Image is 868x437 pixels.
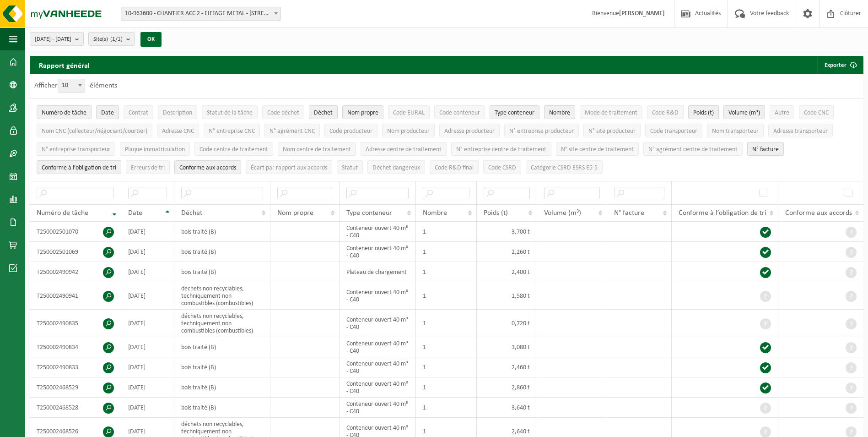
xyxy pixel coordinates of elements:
button: N° site producteurN° site producteur : Activate to sort [583,124,641,137]
td: 2,460 t [477,357,538,377]
span: Adresse centre de traitement [366,146,442,153]
td: Conteneur ouvert 40 m³ - C40 [340,337,416,357]
td: T250002468528 [30,398,121,418]
button: N° agrément centre de traitementN° agrément centre de traitement: Activate to sort [643,142,743,156]
span: Déchet dangereux [372,164,420,171]
span: Site(s) [93,33,123,46]
span: N° facture [752,146,779,153]
button: Volume (m³)Volume (m³): Activate to sort [723,105,765,119]
button: Code CNCCode CNC: Activate to sort [799,105,834,119]
span: Nom producteur [387,128,430,135]
span: Erreurs de tri [131,164,165,171]
label: Afficher éléments [34,82,117,89]
button: Plaque immatriculationPlaque immatriculation: Activate to sort [120,142,190,156]
td: 1 [416,310,476,337]
span: N° agrément CNC [270,128,315,135]
button: Conforme à l’obligation de tri : Activate to sort [37,160,121,174]
button: Code déchetCode déchet: Activate to sort [262,105,304,119]
td: Conteneur ouvert 40 m³ - C40 [340,357,416,377]
span: N° facture [614,209,644,217]
button: Catégorie CSRD ESRS E5-5Catégorie CSRD ESRS E5-5: Activate to sort [526,160,603,174]
td: 1 [416,222,476,242]
span: Code déchet [267,109,299,116]
button: Adresse CNCAdresse CNC: Activate to sort [157,124,199,137]
span: Code CNC [804,109,829,116]
td: 1 [416,242,476,262]
span: Type conteneur [346,209,392,217]
span: Nom propre [277,209,313,217]
td: bois traité (B) [174,262,270,282]
button: [DATE] - [DATE] [30,32,84,46]
td: T250002501069 [30,242,121,262]
span: Nombre [423,209,447,217]
button: N° entreprise producteurN° entreprise producteur: Activate to sort [504,124,579,137]
span: Catégorie CSRD ESRS E5-5 [531,164,598,171]
span: 10 [58,79,85,93]
button: Erreurs de triErreurs de tri: Activate to sort [126,160,170,174]
span: Nom centre de traitement [283,146,351,153]
td: T250002468529 [30,377,121,398]
td: bois traité (B) [174,242,270,262]
td: Conteneur ouvert 40 m³ - C40 [340,282,416,310]
button: NombreNombre: Activate to sort [544,105,575,119]
button: Nom CNC (collecteur/négociant/courtier)Nom CNC (collecteur/négociant/courtier): Activate to sort [37,124,152,137]
td: [DATE] [121,377,174,398]
button: Déchet dangereux : Activate to sort [367,160,425,174]
td: 3,640 t [477,398,538,418]
td: T250002501070 [30,222,121,242]
td: [DATE] [121,337,174,357]
span: Volume (m³) [728,109,760,116]
span: Code EURAL [393,109,425,116]
span: N° site producteur [588,128,636,135]
button: DéchetDéchet: Activate to sort [309,105,338,119]
td: 1 [416,377,476,398]
td: T250002490941 [30,282,121,310]
span: N° agrément centre de traitement [648,146,738,153]
span: Écart par rapport aux accords [251,164,327,171]
span: Conforme aux accords [785,209,852,217]
span: Poids (t) [484,209,508,217]
td: bois traité (B) [174,377,270,398]
span: Conforme à l’obligation de tri [679,209,766,217]
span: N° site centre de traitement [561,146,634,153]
span: Conforme à l’obligation de tri [42,164,116,171]
td: T250002490835 [30,310,121,337]
td: [DATE] [121,242,174,262]
td: 2,400 t [477,262,538,282]
span: Déchet [314,109,333,116]
td: 1 [416,262,476,282]
span: Poids (t) [693,109,714,116]
span: Description [163,109,192,116]
td: [DATE] [121,282,174,310]
button: ContratContrat: Activate to sort [124,105,153,119]
td: bois traité (B) [174,398,270,418]
td: Plateau de chargement [340,262,416,282]
span: Plaque immatriculation [125,146,185,153]
td: [DATE] [121,310,174,337]
button: Code CSRDCode CSRD: Activate to sort [483,160,521,174]
td: bois traité (B) [174,337,270,357]
button: Écart par rapport aux accordsÉcart par rapport aux accords: Activate to sort [246,160,332,174]
span: Contrat [129,109,148,116]
button: Code transporteurCode transporteur: Activate to sort [645,124,702,137]
button: Nom propreNom propre: Activate to sort [342,105,383,119]
button: Code conteneurCode conteneur: Activate to sort [434,105,485,119]
button: N° factureN° facture: Activate to sort [747,142,784,156]
td: bois traité (B) [174,222,270,242]
td: Conteneur ouvert 40 m³ - C40 [340,222,416,242]
span: Code CSRD [488,164,516,171]
span: Statut [342,164,358,171]
span: Nom CNC (collecteur/négociant/courtier) [42,128,147,135]
button: N° entreprise centre de traitementN° entreprise centre de traitement: Activate to sort [451,142,551,156]
button: N° entreprise transporteurN° entreprise transporteur: Activate to sort [37,142,115,156]
td: 1 [416,282,476,310]
button: Code producteurCode producteur: Activate to sort [324,124,377,137]
span: Numéro de tâche [42,109,86,116]
button: StatutStatut: Activate to sort [337,160,363,174]
span: Code R&D [652,109,679,116]
td: Conteneur ouvert 40 m³ - C40 [340,377,416,398]
count: (1/1) [110,36,123,42]
button: OK [140,32,162,47]
td: 2,860 t [477,377,538,398]
span: Volume (m³) [544,209,581,217]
